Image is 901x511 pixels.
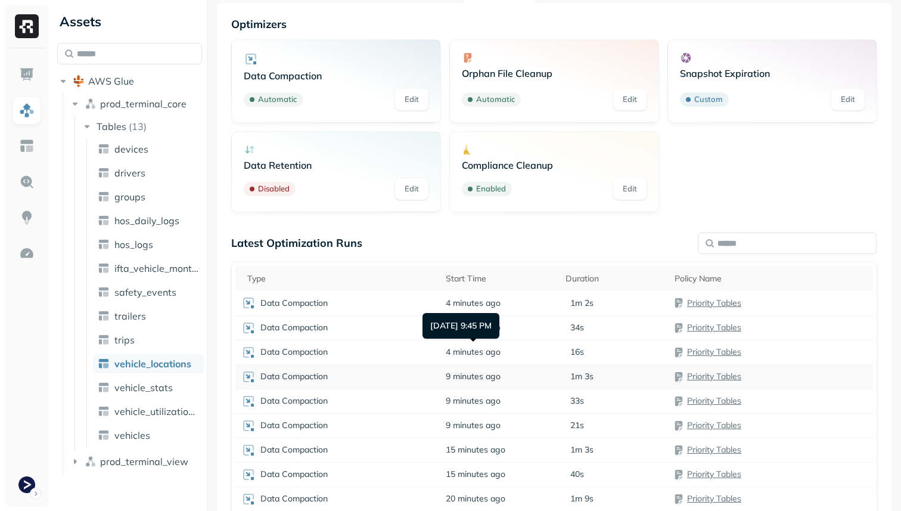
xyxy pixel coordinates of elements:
p: 1m 3s [570,371,594,382]
a: Edit [831,89,865,110]
img: table [98,405,110,417]
p: Automatic [476,94,515,106]
span: vehicle_utilization_day [114,405,199,417]
span: prod_terminal_view [100,456,188,467]
a: Priority Tables [687,444,741,455]
span: vehicle_stats [114,382,173,394]
span: vehicles [114,429,150,441]
img: Asset Explorer [19,138,35,154]
span: 20 minutes ago [446,493,505,504]
a: hos_logs [93,235,204,254]
img: Insights [19,210,35,225]
img: namespace [85,456,97,467]
p: Data Compaction [260,298,328,309]
a: vehicle_stats [93,378,204,397]
img: Terminal [18,476,35,493]
a: vehicle_utilization_day [93,402,204,421]
a: Priority Tables [687,469,741,479]
span: hos_daily_logs [114,215,179,227]
span: 9 minutes ago [446,371,501,382]
a: devices [93,140,204,159]
a: Priority Tables [687,493,741,504]
img: table [98,334,110,346]
a: Priority Tables [687,420,741,431]
button: Tables(13) [81,117,203,136]
img: table [98,382,110,394]
span: 15 minutes ago [446,469,505,480]
img: namespace [85,98,97,110]
p: Data Compaction [260,346,328,358]
span: ifta_vehicle_months [114,262,199,274]
span: AWS Glue [88,75,134,87]
button: AWS Glue [57,72,202,91]
a: Priority Tables [687,395,741,406]
p: Data Compaction [260,493,328,504]
div: Start Time [446,273,554,284]
span: 4 minutes ago [446,298,501,309]
p: Data Compaction [260,371,328,382]
span: trailers [114,310,146,322]
span: 9 minutes ago [446,420,501,431]
img: table [98,262,110,274]
span: vehicle_locations [114,358,191,370]
p: Data Retention [244,159,428,171]
p: Data Compaction [260,420,328,431]
a: drivers [93,163,204,182]
a: ifta_vehicle_months [93,259,204,278]
p: 1m 9s [570,493,594,504]
span: 15 minutes ago [446,444,505,456]
img: table [98,167,110,179]
p: Disabled [258,183,290,195]
p: Custom [694,94,723,106]
span: 4 minutes ago [446,346,501,358]
p: Data Compaction [260,444,328,456]
button: prod_terminal_view [69,452,203,471]
div: Duration [566,273,663,284]
span: trips [114,334,135,346]
img: table [98,143,110,155]
img: table [98,215,110,227]
p: Data Compaction [260,469,328,480]
img: Dashboard [19,67,35,82]
span: 9 minutes ago [446,395,501,407]
img: table [98,310,110,322]
a: Edit [613,89,647,110]
p: 33s [570,395,584,407]
p: Compliance Cleanup [462,159,647,171]
p: 1m 2s [570,298,594,309]
div: Type [247,273,434,284]
a: Priority Tables [687,298,741,308]
p: 16s [570,346,584,358]
button: prod_terminal_core [69,94,203,113]
p: 1m 3s [570,444,594,456]
a: trailers [93,306,204,326]
img: table [98,239,110,250]
a: Priority Tables [687,346,741,357]
a: vehicles [93,426,204,445]
span: prod_terminal_core [100,98,187,110]
a: safety_events [93,283,204,302]
div: Policy Name [675,273,867,284]
p: Data Compaction [244,70,428,82]
img: Assets [19,103,35,118]
span: safety_events [114,286,176,298]
img: Query Explorer [19,174,35,190]
p: Data Compaction [260,395,328,407]
span: drivers [114,167,145,179]
a: Priority Tables [687,371,741,382]
div: [DATE] 9:45 PM [422,313,499,339]
p: Enabled [476,183,506,195]
p: Snapshot Expiration [680,67,865,79]
p: Data Compaction [260,322,328,333]
a: trips [93,330,204,349]
a: Priority Tables [687,322,741,333]
a: Edit [395,178,428,200]
p: 34s [570,322,584,333]
a: vehicle_locations [93,354,204,373]
span: groups [114,191,145,203]
span: Tables [97,120,126,132]
img: table [98,358,110,370]
p: ( 13 ) [129,120,147,132]
a: Edit [395,89,428,110]
div: Assets [57,12,202,31]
